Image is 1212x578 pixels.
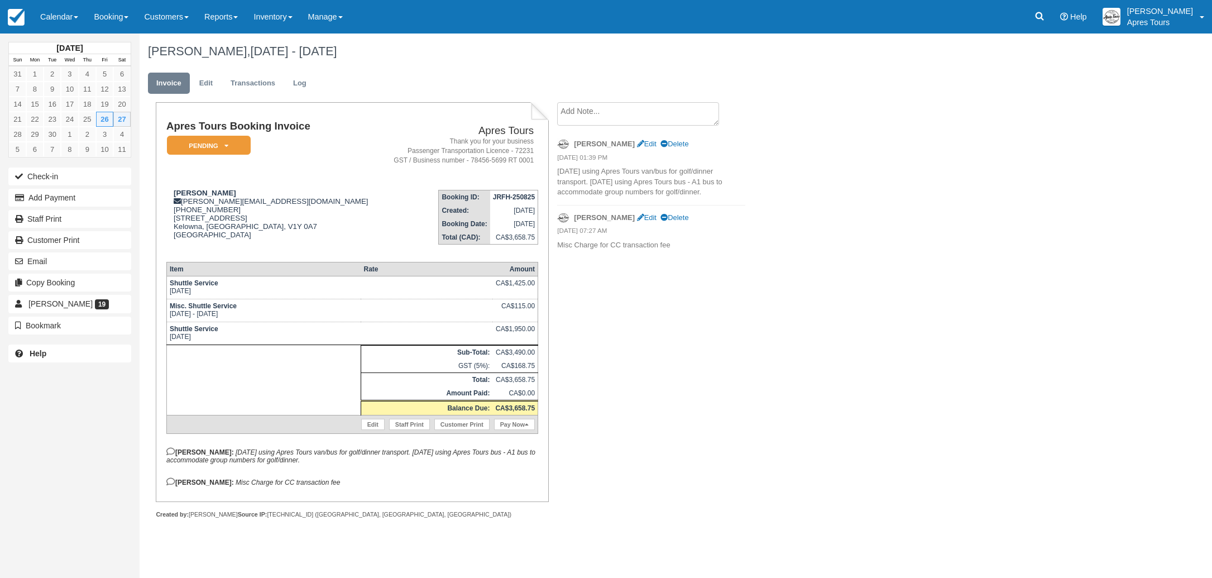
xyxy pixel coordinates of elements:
h1: Apres Tours Booking Invoice [166,121,380,132]
p: Apres Tours [1127,17,1193,28]
a: [PERSON_NAME] 19 [8,295,131,313]
a: Log [285,73,315,94]
a: 22 [26,112,44,127]
strong: [PERSON_NAME]: [166,448,234,456]
a: 7 [9,82,26,97]
td: [DATE] [166,276,361,299]
a: Customer Print [8,231,131,249]
a: 17 [61,97,78,112]
em: [DATE] 01:39 PM [557,153,745,165]
strong: [PERSON_NAME] [574,140,635,148]
td: CA$168.75 [492,359,538,373]
strong: [PERSON_NAME] [574,213,635,222]
th: Sub-Total: [361,345,492,359]
a: 12 [96,82,113,97]
a: Edit [361,419,385,430]
td: [DATE] [166,322,361,345]
a: 19 [96,97,113,112]
em: [DATE] 07:27 AM [557,226,745,238]
a: 6 [26,142,44,157]
h1: [PERSON_NAME], [148,45,1040,58]
a: 16 [44,97,61,112]
th: Booking ID: [439,190,490,204]
a: Delete [660,213,688,222]
a: 13 [113,82,131,97]
th: Sat [113,54,131,66]
em: Misc Charge for CC transaction fee [236,479,340,486]
th: Mon [26,54,44,66]
strong: Source IP: [238,511,267,518]
a: 7 [44,142,61,157]
a: 9 [79,142,96,157]
a: 1 [61,127,78,142]
span: Help [1070,12,1087,21]
strong: Created by: [156,511,189,518]
td: CA$3,658.75 [492,372,538,386]
address: Thank you for your business Passenger Transportation Licence - 72231 GST / Business number - 7845... [385,137,534,165]
a: 4 [79,66,96,82]
img: checkfront-main-nav-mini-logo.png [8,9,25,26]
a: Pay Now [494,419,535,430]
a: Pending [166,135,247,156]
th: Amount Paid: [361,386,492,401]
th: Item [166,262,361,276]
td: CA$0.00 [492,386,538,401]
th: Rate [361,262,492,276]
td: CA$3,658.75 [490,231,538,245]
a: 6 [113,66,131,82]
a: Transactions [222,73,284,94]
a: 10 [61,82,78,97]
div: CA$1,950.00 [495,325,535,342]
strong: JRFH-250825 [493,193,535,201]
button: Email [8,252,131,270]
a: Staff Print [389,419,430,430]
span: 19 [95,299,109,309]
a: Invoice [148,73,190,94]
em: [DATE] using Apres Tours van/bus for golf/dinner transport. [DATE] using Apres Tours bus - A1 bus... [166,448,535,464]
a: Edit [637,140,657,148]
div: [PERSON_NAME][EMAIL_ADDRESS][DOMAIN_NAME] [PHONE_NUMBER] [STREET_ADDRESS] Kelowna, [GEOGRAPHIC_DA... [166,189,380,253]
img: A1 [1103,8,1120,26]
td: [DATE] - [DATE] [166,299,361,322]
button: Check-in [8,168,131,185]
a: 27 [113,112,131,127]
span: [DATE] - [DATE] [250,44,337,58]
a: 9 [44,82,61,97]
strong: Shuttle Service [170,325,218,333]
strong: Shuttle Service [170,279,218,287]
em: Pending [167,136,251,155]
p: [PERSON_NAME] [1127,6,1193,17]
th: Amount [492,262,538,276]
th: Tue [44,54,61,66]
td: GST (5%): [361,359,492,373]
a: 26 [96,112,113,127]
a: Edit [637,213,657,222]
th: Created: [439,204,490,217]
div: CA$115.00 [495,302,535,319]
a: 2 [44,66,61,82]
a: 5 [96,66,113,82]
a: Staff Print [8,210,131,228]
span: [PERSON_NAME] [28,299,93,308]
p: Misc Charge for CC transaction fee [557,240,745,251]
a: 20 [113,97,131,112]
a: 1 [26,66,44,82]
a: 15 [26,97,44,112]
a: 29 [26,127,44,142]
th: Balance Due: [361,400,492,415]
b: Help [30,349,46,358]
a: Edit [191,73,221,94]
button: Add Payment [8,189,131,207]
a: 30 [44,127,61,142]
a: 18 [79,97,96,112]
div: CA$1,425.00 [495,279,535,296]
a: 11 [79,82,96,97]
strong: CA$3,658.75 [495,404,535,412]
i: Help [1060,13,1068,21]
th: Sun [9,54,26,66]
a: 8 [26,82,44,97]
a: 4 [113,127,131,142]
div: [PERSON_NAME] [TECHNICAL_ID] ([GEOGRAPHIC_DATA], [GEOGRAPHIC_DATA], [GEOGRAPHIC_DATA]) [156,510,548,519]
th: Wed [61,54,78,66]
strong: [PERSON_NAME] [174,189,236,197]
